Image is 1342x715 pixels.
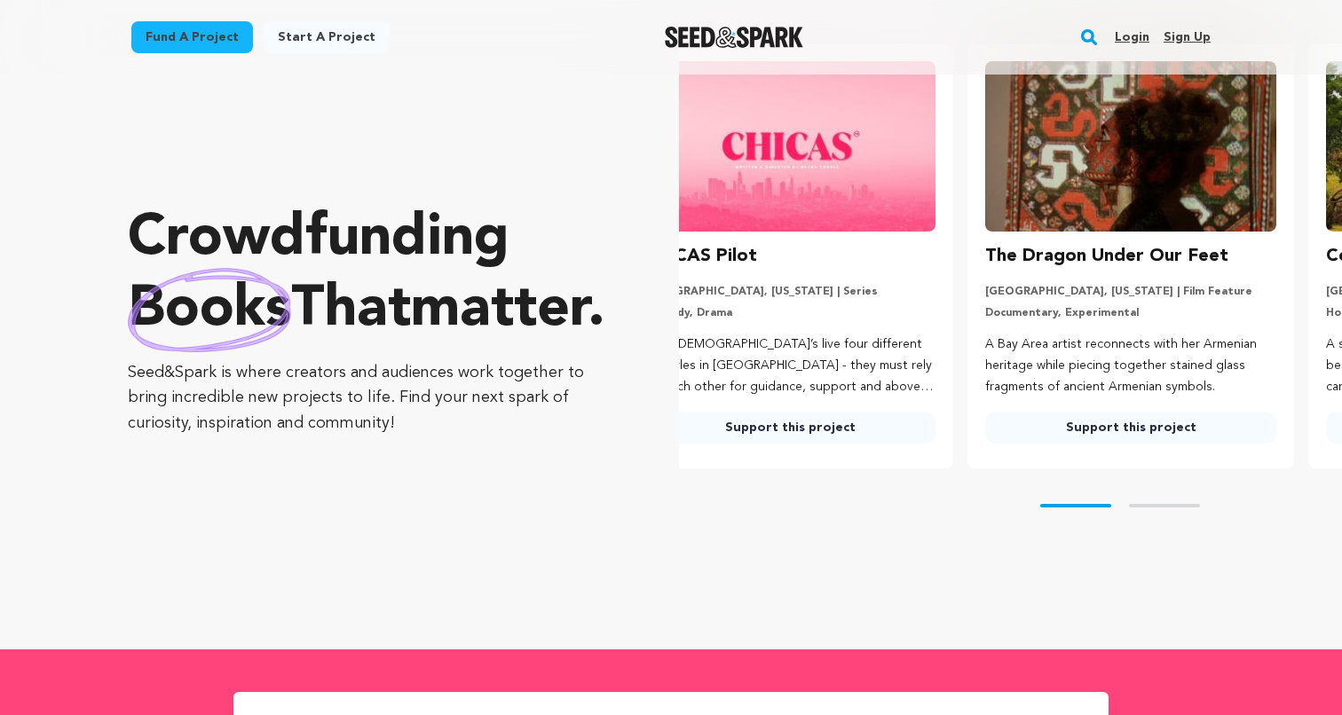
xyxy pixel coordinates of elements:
[131,21,253,53] a: Fund a project
[128,268,291,352] img: hand sketched image
[645,285,936,299] p: [GEOGRAPHIC_DATA], [US_STATE] | Series
[985,285,1276,299] p: [GEOGRAPHIC_DATA], [US_STATE] | Film Feature
[645,61,936,232] img: CHICAS Pilot image
[645,306,936,320] p: Comedy, Drama
[411,282,588,339] span: matter
[985,306,1276,320] p: Documentary, Experimental
[985,412,1276,444] a: Support this project
[1115,23,1149,51] a: Login
[645,334,936,397] p: Four [DEMOGRAPHIC_DATA]’s live four different lifestyles in [GEOGRAPHIC_DATA] - they must rely on...
[985,334,1276,397] p: A Bay Area artist reconnects with her Armenian heritage while piecing together stained glass frag...
[985,242,1228,271] h3: The Dragon Under Our Feet
[645,412,936,444] a: Support this project
[1164,23,1211,51] a: Sign up
[645,242,757,271] h3: CHICAS Pilot
[985,61,1276,232] img: The Dragon Under Our Feet image
[128,204,608,346] p: Crowdfunding that .
[128,360,608,436] p: Seed&Spark is where creators and audiences work together to bring incredible new projects to life...
[264,21,390,53] a: Start a project
[665,27,804,48] img: Seed&Spark Logo Dark Mode
[665,27,804,48] a: Seed&Spark Homepage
